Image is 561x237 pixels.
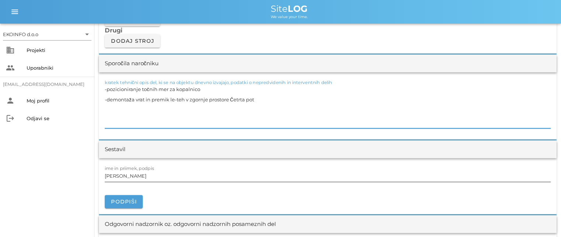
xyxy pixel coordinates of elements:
[10,7,19,16] i: menu
[6,46,15,55] i: business
[83,30,91,39] i: arrow_drop_down
[27,98,89,104] div: Moj profil
[271,14,308,19] span: We value your time.
[456,157,561,237] div: Pripomoček za klepet
[3,28,91,40] div: EKOINFO d.o.o
[105,59,159,68] div: Sporočila naročniku
[271,3,308,14] span: Site
[6,96,15,105] i: person
[456,157,561,237] iframe: Chat Widget
[105,34,160,48] button: Dodaj stroj
[105,145,125,154] div: Sestavil
[105,195,143,208] button: Podpiši
[105,26,551,34] h3: Drugi
[27,65,89,71] div: Uporabniki
[111,38,154,44] span: Dodaj stroj
[6,63,15,72] i: people
[27,115,89,121] div: Odjavi se
[6,114,15,123] i: logout
[105,220,276,229] div: Odgovorni nadzornik oz. odgovorni nadzornih posameznih del
[3,31,38,38] div: EKOINFO d.o.o
[111,198,137,205] span: Podpiši
[105,165,154,171] label: ime in priimek, podpis
[105,80,332,85] label: kratek tehnični opis del, ki se na objektu dnevno izvajajo, podatki o nepredvidenih in interventn...
[27,47,89,53] div: Projekti
[288,3,308,14] b: LOG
